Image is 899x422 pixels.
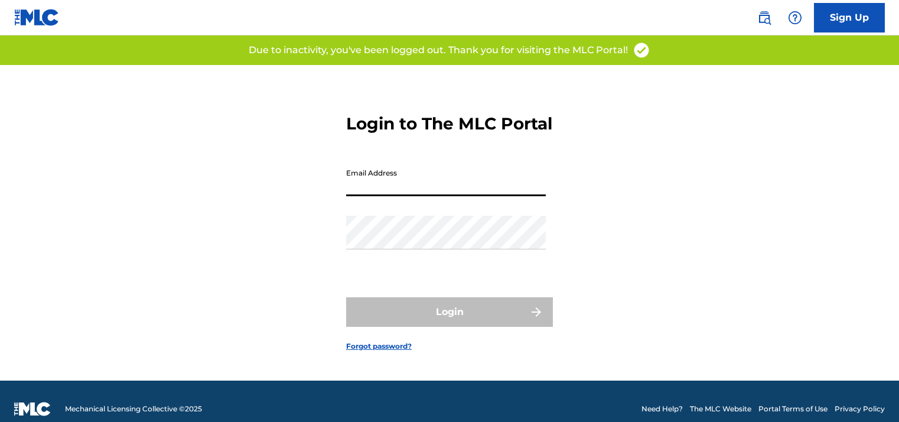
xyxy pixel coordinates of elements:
img: help [788,11,802,25]
a: Privacy Policy [835,404,885,414]
div: Help [783,6,807,30]
a: Portal Terms of Use [758,404,828,414]
span: Mechanical Licensing Collective © 2025 [65,404,202,414]
a: The MLC Website [690,404,751,414]
a: Forgot password? [346,341,412,352]
a: Public Search [753,6,776,30]
img: logo [14,402,51,416]
img: access [633,41,650,59]
img: MLC Logo [14,9,60,26]
a: Sign Up [814,3,885,33]
img: search [757,11,771,25]
p: Due to inactivity, you've been logged out. Thank you for visiting the MLC Portal! [249,43,628,57]
h3: Login to The MLC Portal [346,113,552,134]
a: Need Help? [641,404,683,414]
